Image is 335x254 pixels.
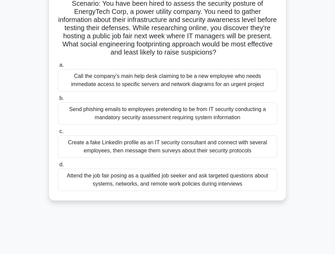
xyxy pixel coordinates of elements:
div: Send phishing emails to employees pretending to be from IT security conducting a mandatory securi... [58,102,277,125]
span: d. [59,162,64,167]
div: Attend the job fair posing as a qualified job seeker and ask targeted questions about systems, ne... [58,169,277,191]
span: c. [59,128,63,134]
span: a. [59,62,64,68]
div: Call the company's main help desk claiming to be a new employee who needs immediate access to spe... [58,69,277,91]
span: b. [59,95,64,101]
div: Create a fake LinkedIn profile as an IT security consultant and connect with several employees, t... [58,135,277,158]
